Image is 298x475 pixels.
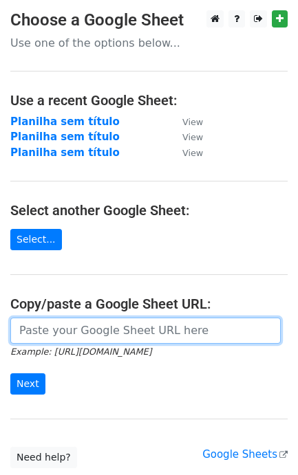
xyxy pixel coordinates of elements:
[10,202,288,219] h4: Select another Google Sheet:
[169,146,203,159] a: View
[182,117,203,127] small: View
[10,115,120,128] a: Planilha sem título
[202,448,288,461] a: Google Sheets
[182,148,203,158] small: View
[182,132,203,142] small: View
[10,447,77,468] a: Need help?
[10,36,288,50] p: Use one of the options below...
[10,92,288,109] h4: Use a recent Google Sheet:
[169,131,203,143] a: View
[10,146,120,159] a: Planilha sem título
[10,373,45,395] input: Next
[169,115,203,128] a: View
[10,229,62,250] a: Select...
[10,346,151,357] small: Example: [URL][DOMAIN_NAME]
[10,10,288,30] h3: Choose a Google Sheet
[10,296,288,312] h4: Copy/paste a Google Sheet URL:
[10,318,281,344] input: Paste your Google Sheet URL here
[10,131,120,143] a: Planilha sem título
